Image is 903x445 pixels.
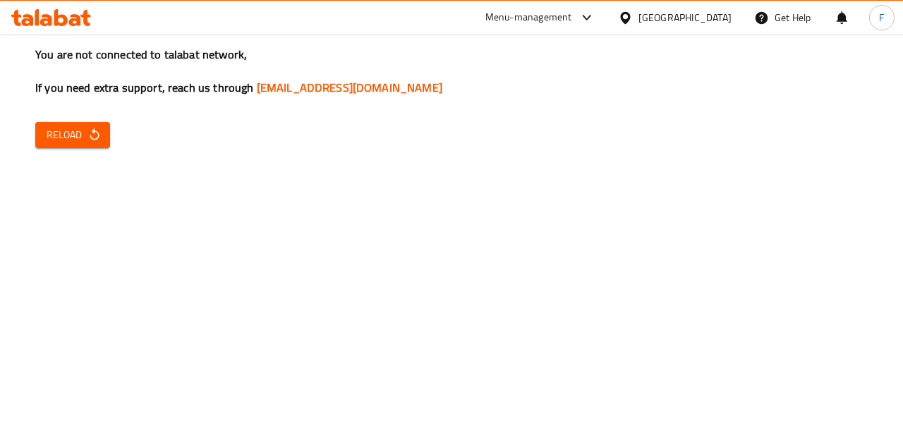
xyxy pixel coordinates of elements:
[35,47,868,96] h3: You are not connected to talabat network, If you need extra support, reach us through
[879,10,884,25] span: F
[257,77,442,98] a: [EMAIL_ADDRESS][DOMAIN_NAME]
[35,122,110,148] button: Reload
[485,9,572,26] div: Menu-management
[47,126,99,144] span: Reload
[638,10,732,25] div: [GEOGRAPHIC_DATA]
